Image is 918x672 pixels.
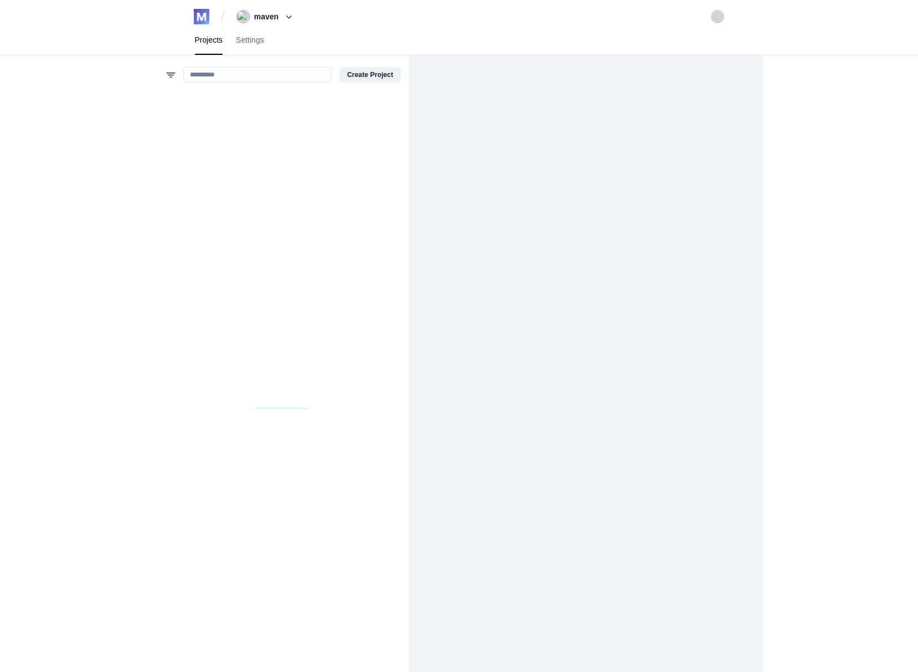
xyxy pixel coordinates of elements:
[339,67,401,83] button: Create Project
[188,25,230,55] a: Projects
[194,9,209,24] img: logo
[233,8,300,25] button: maven
[229,25,271,55] a: Settings
[221,8,225,25] span: /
